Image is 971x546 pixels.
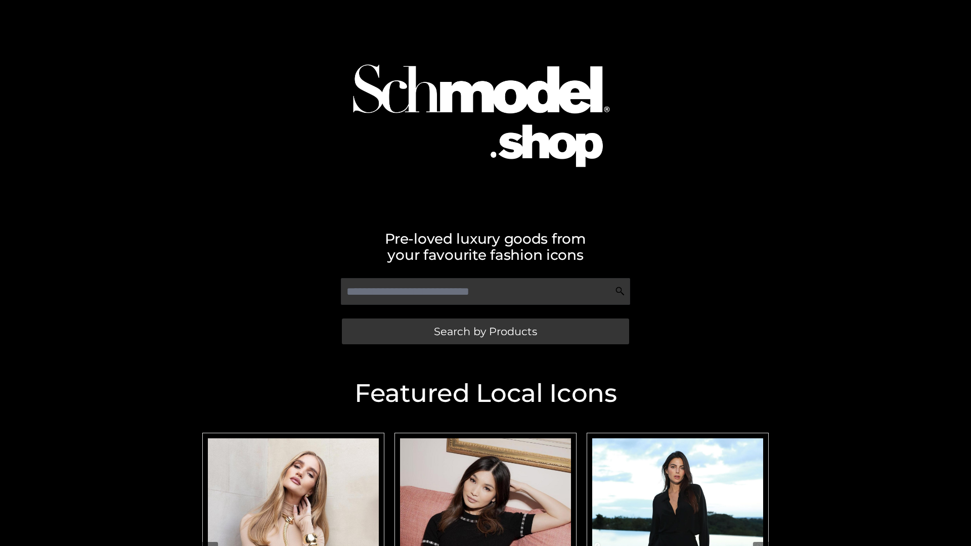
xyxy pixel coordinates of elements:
h2: Featured Local Icons​ [197,381,774,406]
a: Search by Products [342,318,629,344]
span: Search by Products [434,326,537,337]
img: Search Icon [615,286,625,296]
h2: Pre-loved luxury goods from your favourite fashion icons [197,231,774,263]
